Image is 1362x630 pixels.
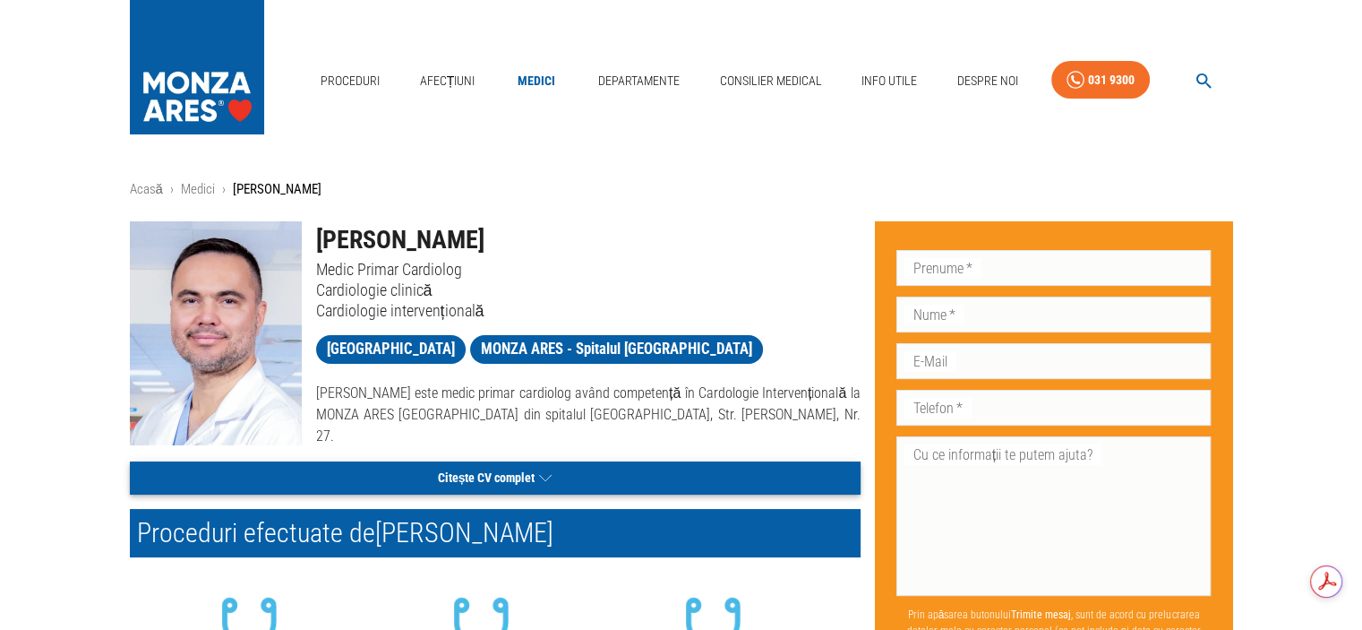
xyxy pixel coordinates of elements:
li: › [170,179,174,200]
a: Medici [181,181,215,197]
img: Dr. Mihai Melnic [130,221,302,445]
span: [GEOGRAPHIC_DATA] [316,338,466,360]
a: Despre Noi [950,63,1025,99]
a: Departamente [591,63,687,99]
a: Medici [508,63,565,99]
p: Medic Primar Cardiolog [316,259,861,280]
p: Cardiologie clinică [316,280,861,300]
a: Acasă [130,181,163,197]
button: Citește CV complet [130,462,861,495]
p: [PERSON_NAME] este medic primar cardiolog având competență în Cardologie Intervențională la MONZA... [316,383,861,447]
h2: Proceduri efectuate de [PERSON_NAME] [130,509,861,557]
nav: breadcrumb [130,179,1233,200]
div: 031 9300 [1088,69,1135,91]
a: Proceduri [313,63,387,99]
a: Consilier Medical [712,63,828,99]
h1: [PERSON_NAME] [316,221,861,259]
li: › [222,179,226,200]
a: 031 9300 [1051,61,1150,99]
p: Cardiologie intervențională [316,300,861,321]
b: Trimite mesaj [1011,608,1071,621]
a: Afecțiuni [413,63,483,99]
span: MONZA ARES - Spitalul [GEOGRAPHIC_DATA] [470,338,763,360]
a: [GEOGRAPHIC_DATA] [316,335,466,364]
p: [PERSON_NAME] [233,179,321,200]
a: MONZA ARES - Spitalul [GEOGRAPHIC_DATA] [470,335,763,364]
a: Info Utile [854,63,924,99]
